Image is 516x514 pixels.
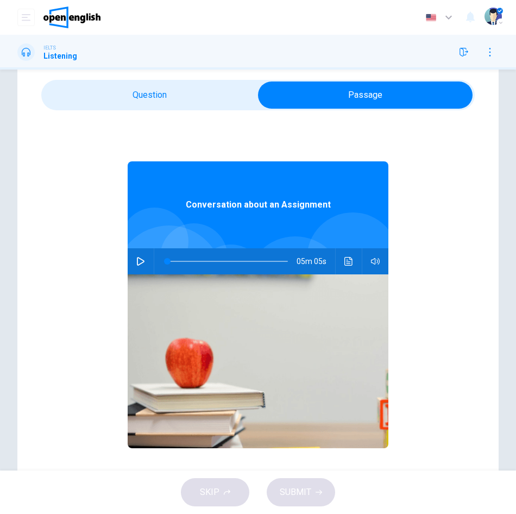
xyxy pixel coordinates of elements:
[17,9,35,26] button: open mobile menu
[43,7,100,28] img: OpenEnglish logo
[297,248,335,274] span: 05m 05s
[424,14,438,22] img: en
[128,274,388,448] img: Conversation about an Assignment
[43,52,77,60] h1: Listening
[186,198,331,211] span: Conversation about an Assignment
[340,248,357,274] button: Click to see the audio transcription
[43,44,56,52] span: IELTS
[484,8,502,25] img: Profile picture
